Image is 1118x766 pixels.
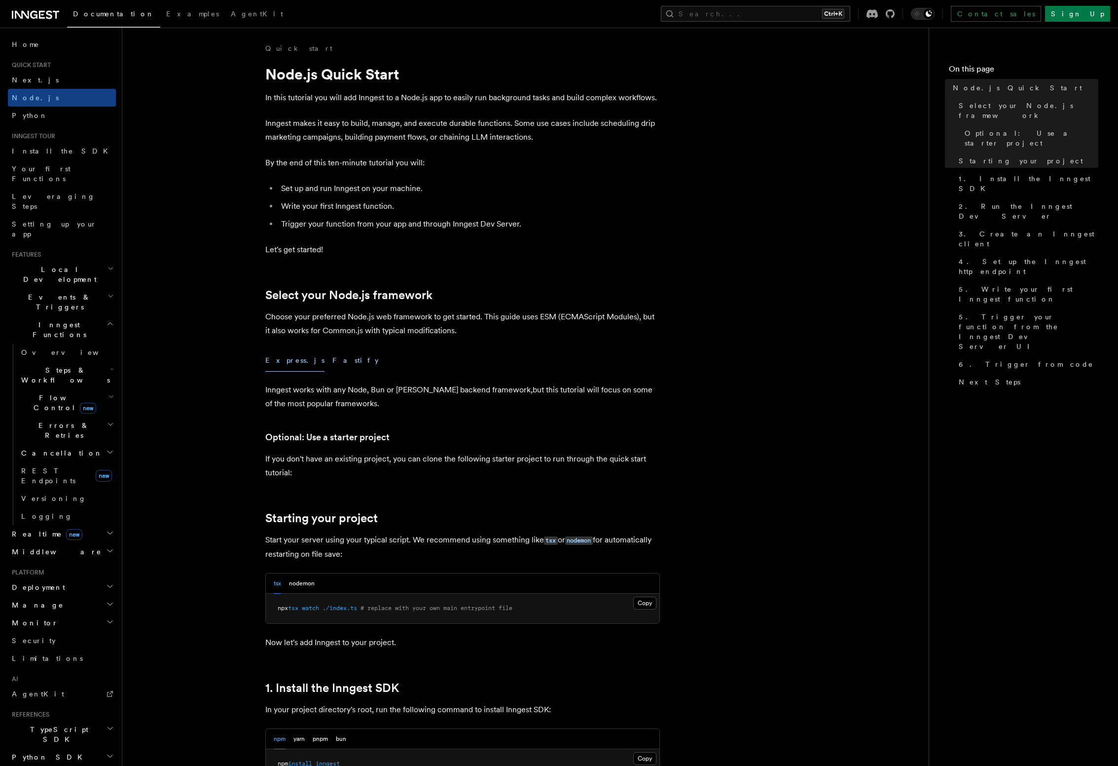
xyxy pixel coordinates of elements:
[8,61,51,69] span: Quick start
[12,165,71,183] span: Your first Functions
[8,711,49,719] span: References
[959,359,1093,369] span: 6. Trigger from code
[21,495,86,502] span: Versioning
[17,490,116,507] a: Versioning
[265,116,660,144] p: Inngest makes it easy to build, manage, and execute durable functions. Some use cases include sch...
[12,112,48,119] span: Python
[8,600,64,610] span: Manage
[8,292,108,312] span: Events & Triggers
[265,452,660,480] p: If you don't have an existing project, you can clone the following starter project to run through...
[231,10,283,18] span: AgentKit
[17,448,103,458] span: Cancellation
[288,605,298,612] span: tsx
[302,605,319,612] span: watch
[278,182,660,195] li: Set up and run Inngest on your machine.
[955,97,1098,124] a: Select your Node.js framework
[8,614,116,632] button: Monitor
[8,188,116,215] a: Leveraging Steps
[265,511,378,525] a: Starting your project
[8,344,116,525] div: Inngest Functions
[66,529,82,540] span: new
[1045,6,1110,22] a: Sign Up
[17,421,107,440] span: Errors & Retries
[959,284,1098,304] span: 5. Write your first Inngest function
[17,507,116,525] a: Logging
[67,3,160,28] a: Documentation
[21,512,72,520] span: Logging
[8,650,116,667] a: Limitations
[293,729,305,749] button: yarn
[953,83,1082,93] span: Node.js Quick Start
[955,197,1098,225] a: 2. Run the Inngest Dev Server
[544,536,558,545] code: tsx
[959,377,1020,387] span: Next Steps
[265,156,660,170] p: By the end of this ten-minute tutorial you will:
[12,94,59,102] span: Node.js
[80,403,96,414] span: new
[17,365,110,385] span: Steps & Workflows
[8,685,116,703] a: AgentKit
[8,596,116,614] button: Manage
[265,533,660,561] p: Start your server using your typical script. We recommend using something like or for automatical...
[336,729,346,749] button: bun
[265,43,332,53] a: Quick start
[265,636,660,650] p: Now let's add Inngest to your project.
[12,220,97,238] span: Setting up your app
[8,543,116,561] button: Middleware
[265,681,399,695] a: 1. Install the Inngest SDK
[959,101,1098,120] span: Select your Node.js framework
[949,63,1098,79] h4: On this page
[959,174,1098,193] span: 1. Install the Inngest SDK
[265,310,660,338] p: Choose your preferred Node.js web framework to get started. This guide uses ESM (ECMAScript Modul...
[17,344,116,361] a: Overview
[12,76,59,84] span: Next.js
[265,91,660,105] p: In this tutorial you will add Inngest to a Node.js app to easily run background tasks and build c...
[73,10,154,18] span: Documentation
[265,349,325,372] button: Express.js
[955,373,1098,391] a: Next Steps
[8,632,116,650] a: Security
[17,393,108,413] span: Flow Control
[8,261,116,288] button: Local Development
[12,192,95,210] span: Leveraging Steps
[12,637,56,645] span: Security
[8,569,44,576] span: Platform
[8,525,116,543] button: Realtimenew
[8,320,107,340] span: Inngest Functions
[911,8,935,20] button: Toggle dark mode
[361,605,512,612] span: # replace with your own main entrypoint file
[17,444,116,462] button: Cancellation
[544,535,558,544] a: tsx
[955,280,1098,308] a: 5. Write your first Inngest function
[160,3,225,27] a: Examples
[955,253,1098,280] a: 4. Set up the Inngest http endpoint
[8,71,116,89] a: Next.js
[265,703,660,717] p: In your project directory's root, run the following command to install Inngest SDK:
[955,170,1098,197] a: 1. Install the Inngest SDK
[8,582,65,592] span: Deployment
[8,265,108,284] span: Local Development
[12,690,64,698] span: AgentKit
[8,578,116,596] button: Deployment
[8,752,88,762] span: Python SDK
[274,574,281,594] button: tsx
[959,229,1098,249] span: 3. Create an Inngest client
[289,574,315,594] button: nodemon
[265,288,433,302] a: Select your Node.js framework
[959,257,1098,276] span: 4. Set up the Inngest http endpoint
[8,748,116,766] button: Python SDK
[8,36,116,53] a: Home
[8,547,102,557] span: Middleware
[8,251,41,259] span: Features
[313,729,328,749] button: pnpm
[955,355,1098,373] a: 6. Trigger from code
[17,417,116,444] button: Errors & Retries
[265,65,660,83] h1: Node.js Quick Start
[8,316,116,344] button: Inngest Functions
[12,147,114,155] span: Install the SDK
[8,529,82,539] span: Realtime
[565,535,593,544] a: nodemon
[8,107,116,124] a: Python
[323,605,357,612] span: ./index.ts
[961,124,1098,152] a: Optional: Use a starter project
